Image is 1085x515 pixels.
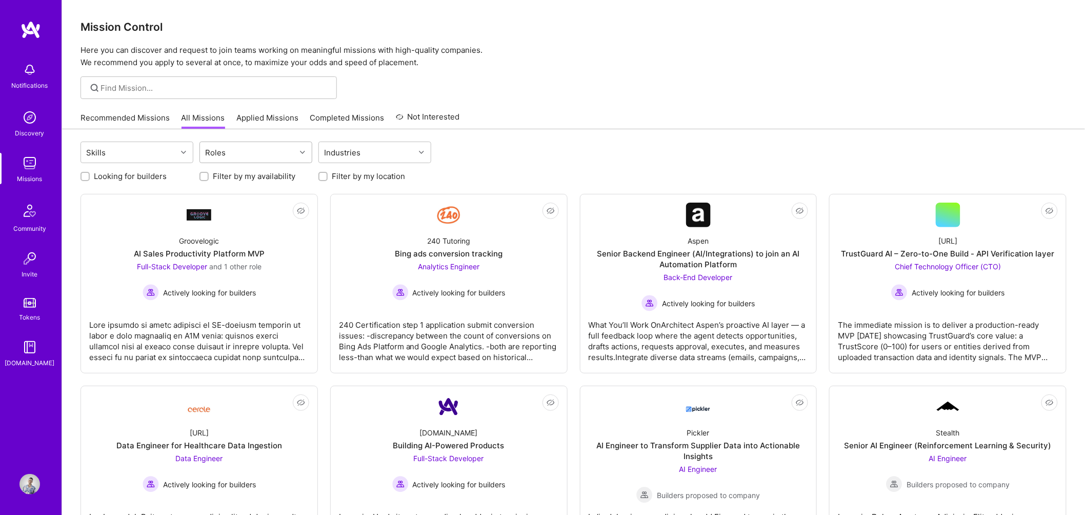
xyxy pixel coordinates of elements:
[1046,399,1054,407] i: icon EyeClosed
[19,60,40,80] img: bell
[297,399,305,407] i: icon EyeClosed
[17,199,42,223] img: Community
[81,112,170,129] a: Recommended Missions
[163,287,256,298] span: Actively looking for builders
[418,262,479,271] span: Analytics Engineer
[936,400,960,413] img: Company Logo
[796,399,804,407] i: icon EyeClosed
[393,440,505,451] div: Building AI-Powered Products
[143,284,159,301] img: Actively looking for builders
[187,399,211,415] img: Company Logo
[664,273,733,282] span: Back-End Developer
[22,269,38,280] div: Invite
[686,398,711,416] img: Company Logo
[187,209,211,220] img: Company Logo
[1046,207,1054,215] i: icon EyeClosed
[89,203,309,365] a: Company LogoGroovelogicAI Sales Productivity Platform MVPFull-Stack Developer and 1 other roleAct...
[209,262,262,271] span: and 1 other role
[662,298,755,309] span: Actively looking for builders
[392,284,409,301] img: Actively looking for builders
[420,427,478,438] div: [DOMAIN_NAME]
[891,284,908,301] img: Actively looking for builders
[339,203,559,365] a: Company Logo240 TutoringBing ads conversion trackingAnalytics Engineer Actively looking for build...
[332,171,405,182] label: Filter by my location
[396,111,460,129] a: Not Interested
[589,311,809,363] div: What You’ll Work OnArchitect Aspen’s proactive AI layer — a full feedback loop where the agent de...
[94,171,167,182] label: Looking for builders
[841,248,1055,259] div: TrustGuard AI – Zero-to-One Build - API Verification layer
[436,203,461,227] img: Company Logo
[81,44,1067,69] p: Here you can discover and request to join teams working on meaningful missions with high-quality ...
[19,474,40,494] img: User Avatar
[190,427,209,438] div: [URL]
[17,173,43,184] div: Missions
[907,479,1010,490] span: Builders proposed to company
[929,454,967,463] span: AI Engineer
[21,21,41,39] img: logo
[137,262,207,271] span: Full-Stack Developer
[19,107,40,128] img: discovery
[163,479,256,490] span: Actively looking for builders
[310,112,385,129] a: Completed Missions
[300,150,305,155] i: icon Chevron
[19,248,40,269] img: Invite
[589,440,809,462] div: AI Engineer to Transform Supplier Data into Actionable Insights
[436,394,461,419] img: Company Logo
[845,440,1052,451] div: Senior AI Engineer (Reinforcement Learning & Security)
[203,145,229,160] div: Roles
[636,487,653,503] img: Builders proposed to company
[838,203,1058,365] a: [URL]TrustGuard AI – Zero-to-One Build - API Verification layerChief Technology Officer (CTO) Act...
[936,427,960,438] div: Stealth
[19,312,41,323] div: Tokens
[17,474,43,494] a: User Avatar
[938,235,957,246] div: [URL]
[13,223,46,234] div: Community
[81,21,1067,33] h3: Mission Control
[182,112,225,129] a: All Missions
[12,80,48,91] div: Notifications
[419,150,424,155] i: icon Chevron
[143,476,159,492] img: Actively looking for builders
[322,145,364,160] div: Industries
[589,248,809,270] div: Senior Backend Engineer (AI/Integrations) to join an AI Automation Platform
[395,248,503,259] div: Bing ads conversion tracking
[89,311,309,363] div: Lore ipsumdo si ametc adipisci el SE-doeiusm temporin ut labor e dolo magnaaliq en A1M venia: qui...
[84,145,109,160] div: Skills
[89,82,101,94] i: icon SearchGrey
[657,490,760,501] span: Builders proposed to company
[414,454,484,463] span: Full-Stack Developer
[339,311,559,363] div: 240 Certification step 1 application submit conversion issues: -discrepancy between the count of ...
[19,153,40,173] img: teamwork
[413,479,506,490] span: Actively looking for builders
[641,295,658,311] img: Actively looking for builders
[134,248,265,259] div: AI Sales Productivity Platform MVP
[427,235,470,246] div: 240 Tutoring
[15,128,45,138] div: Discovery
[19,337,40,358] img: guide book
[101,83,329,93] input: Find Mission...
[895,262,1001,271] span: Chief Technology Officer (CTO)
[686,203,711,227] img: Company Logo
[796,207,804,215] i: icon EyeClosed
[413,287,506,298] span: Actively looking for builders
[589,203,809,365] a: Company LogoAspenSenior Backend Engineer (AI/Integrations) to join an AI Automation PlatformBack-...
[179,235,219,246] div: Groovelogic
[213,171,295,182] label: Filter by my availability
[236,112,298,129] a: Applied Missions
[297,207,305,215] i: icon EyeClosed
[687,427,710,438] div: Pickler
[392,476,409,492] img: Actively looking for builders
[912,287,1004,298] span: Actively looking for builders
[688,235,709,246] div: Aspen
[116,440,282,451] div: Data Engineer for Healthcare Data Ingestion
[547,207,555,215] i: icon EyeClosed
[175,454,223,463] span: Data Engineer
[547,399,555,407] i: icon EyeClosed
[24,298,36,308] img: tokens
[838,311,1058,363] div: The immediate mission is to deliver a production-ready MVP [DATE] showcasing TrustGuard’s core va...
[886,476,902,492] img: Builders proposed to company
[181,150,186,155] i: icon Chevron
[5,358,55,368] div: [DOMAIN_NAME]
[679,465,717,473] span: AI Engineer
